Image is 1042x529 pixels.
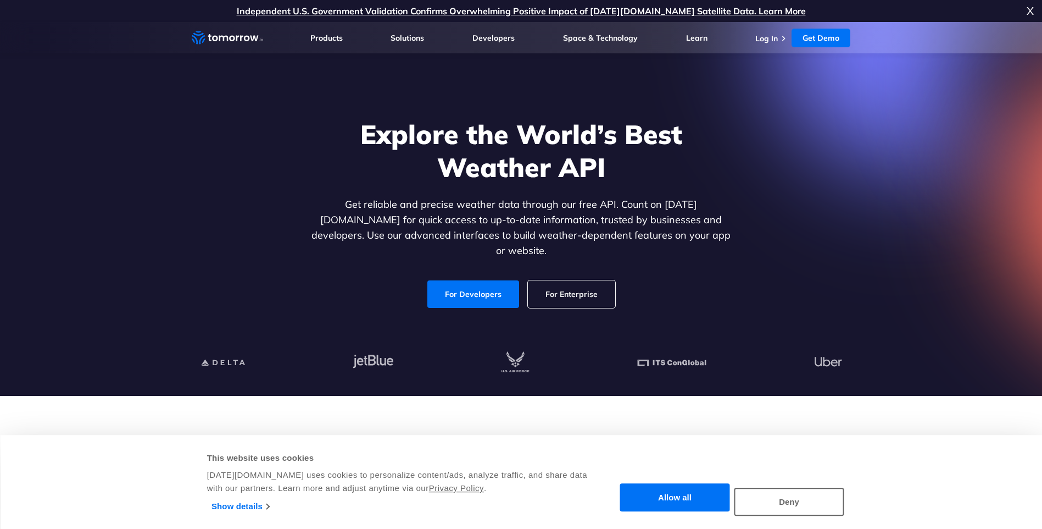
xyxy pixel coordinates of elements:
button: Allow all [620,484,730,512]
button: Deny [734,488,844,516]
a: Privacy Policy [429,483,484,493]
a: Show details [211,498,269,515]
a: Home link [192,30,263,46]
a: Independent U.S. Government Validation Confirms Overwhelming Positive Impact of [DATE][DOMAIN_NAM... [237,5,806,16]
a: Solutions [391,33,424,43]
a: Products [310,33,343,43]
h1: Explore the World’s Best Weather API [309,118,733,184]
div: [DATE][DOMAIN_NAME] uses cookies to personalize content/ads, analyze traffic, and share data with... [207,469,589,495]
div: This website uses cookies [207,451,589,465]
a: Log In [755,34,778,43]
a: For Developers [427,280,519,308]
a: For Enterprise [528,280,615,308]
p: Get reliable and precise weather data through our free API. Count on [DATE][DOMAIN_NAME] for quic... [309,197,733,258]
a: Learn [686,33,707,43]
a: Space & Technology [563,33,638,43]
a: Developers [472,33,515,43]
a: Get Demo [792,29,850,47]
